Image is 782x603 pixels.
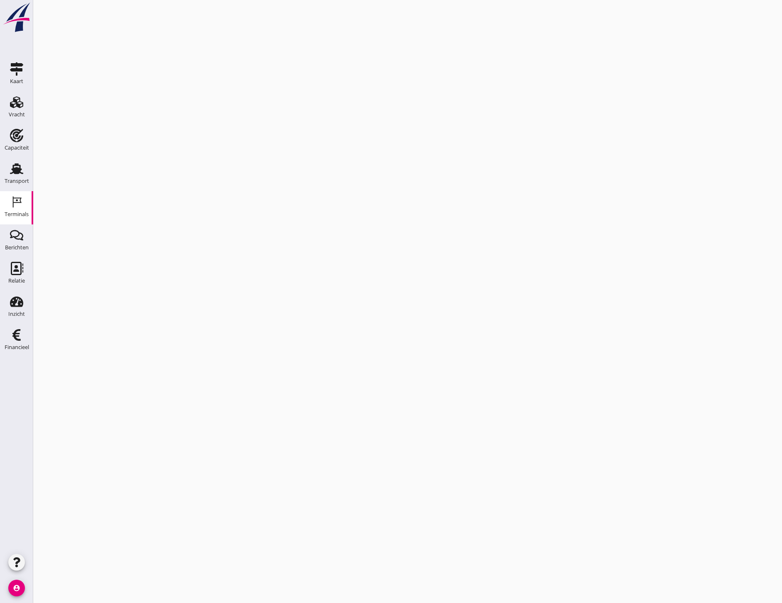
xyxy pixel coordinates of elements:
[8,278,25,283] div: Relatie
[5,245,29,250] div: Berichten
[5,145,29,150] div: Capaciteit
[5,178,29,184] div: Transport
[5,212,29,217] div: Terminals
[8,311,25,317] div: Inzicht
[10,79,23,84] div: Kaart
[8,580,25,596] i: account_circle
[2,2,32,33] img: logo-small.a267ee39.svg
[9,112,25,117] div: Vracht
[5,345,29,350] div: Financieel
